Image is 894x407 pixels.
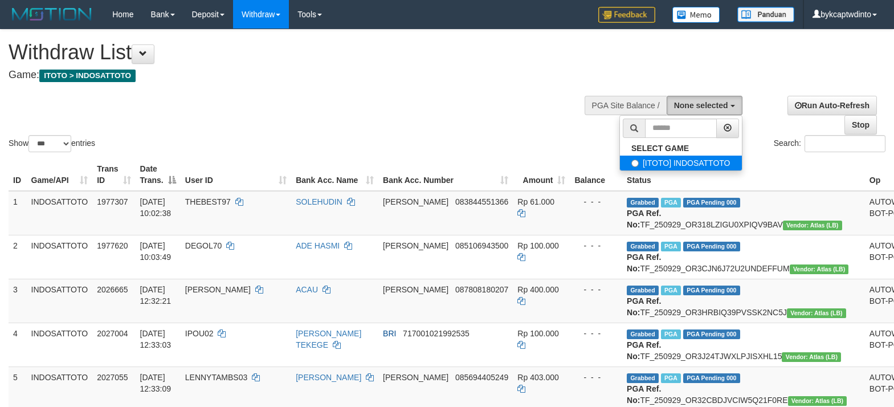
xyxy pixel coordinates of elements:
span: PGA Pending [683,373,740,383]
b: PGA Ref. No: [627,384,661,405]
th: Trans ID: activate to sort column ascending [92,158,135,191]
td: TF_250929_OR3HRBIQ39PVSSK2NC5J [622,279,865,323]
td: 2 [9,235,27,279]
div: PGA Site Balance / [585,96,667,115]
td: 1 [9,191,27,235]
td: INDOSATTOTO [27,191,93,235]
td: INDOSATTOTO [27,279,93,323]
span: DEGOL70 [185,241,222,250]
b: PGA Ref. No: [627,253,661,273]
span: [PERSON_NAME] [383,241,448,250]
th: Bank Acc. Number: activate to sort column ascending [378,158,513,191]
div: - - - [574,240,618,251]
span: Copy 085694405249 to clipboard [455,373,508,382]
b: SELECT GAME [631,144,689,153]
span: [PERSON_NAME] [185,285,251,294]
td: TF_250929_OR318LZIGU0XPIQV9BAV [622,191,865,235]
td: INDOSATTOTO [27,323,93,367]
span: [DATE] 10:03:49 [140,241,172,262]
b: PGA Ref. No: [627,340,661,361]
span: Copy 083844551366 to clipboard [455,197,508,206]
b: PGA Ref. No: [627,209,661,229]
span: PGA Pending [683,329,740,339]
img: Button%20Memo.svg [672,7,720,23]
th: Balance [570,158,622,191]
span: BRI [383,329,396,338]
span: 1977620 [97,241,128,250]
span: Rp 403.000 [517,373,558,382]
label: Search: [774,135,885,152]
a: ACAU [296,285,318,294]
img: Feedback.jpg [598,7,655,23]
span: Copy 717001021992535 to clipboard [403,329,470,338]
div: - - - [574,328,618,339]
span: PGA Pending [683,242,740,251]
span: Vendor URL: https://dashboard.q2checkout.com/secure [782,352,841,362]
span: Grabbed [627,286,659,295]
select: Showentries [28,135,71,152]
h1: Withdraw List [9,41,585,64]
span: 2026665 [97,285,128,294]
th: Date Trans.: activate to sort column descending [136,158,181,191]
th: Amount: activate to sort column ascending [513,158,570,191]
td: 3 [9,279,27,323]
h4: Game: [9,70,585,81]
span: ITOTO > INDOSATTOTO [39,70,136,82]
span: Rp 100.000 [517,329,558,338]
div: - - - [574,196,618,207]
span: None selected [674,101,728,110]
span: PGA Pending [683,198,740,207]
span: Copy 087808180207 to clipboard [455,285,508,294]
td: 4 [9,323,27,367]
span: Vendor URL: https://dashboard.q2checkout.com/secure [783,221,842,230]
span: Marked by bykanggota2 [661,286,681,295]
span: 1977307 [97,197,128,206]
a: SOLEHUDIN [296,197,342,206]
span: 2027055 [97,373,128,382]
div: - - - [574,372,618,383]
span: Marked by bykanggota2 [661,373,681,383]
td: TF_250929_OR3J24TJWXLPJISXHL15 [622,323,865,367]
span: THEBEST97 [185,197,231,206]
span: [PERSON_NAME] [383,197,448,206]
span: [DATE] 12:33:03 [140,329,172,349]
span: Grabbed [627,198,659,207]
span: Rp 400.000 [517,285,558,294]
th: ID [9,158,27,191]
span: [PERSON_NAME] [383,373,448,382]
a: Run Auto-Refresh [787,96,877,115]
a: SELECT GAME [620,141,742,156]
a: ADE HASMI [296,241,340,250]
button: None selected [667,96,742,115]
span: Rp 61.000 [517,197,554,206]
span: Marked by bykanggota2 [661,329,681,339]
span: [DATE] 12:32:21 [140,285,172,306]
b: PGA Ref. No: [627,296,661,317]
label: [ITOTO] INDOSATTOTO [620,156,742,170]
label: Show entries [9,135,95,152]
th: User ID: activate to sort column ascending [181,158,291,191]
span: Grabbed [627,329,659,339]
span: Vendor URL: https://dashboard.q2checkout.com/secure [790,264,849,274]
div: - - - [574,284,618,295]
span: Grabbed [627,373,659,383]
th: Bank Acc. Name: activate to sort column ascending [291,158,378,191]
span: [PERSON_NAME] [383,285,448,294]
img: MOTION_logo.png [9,6,95,23]
td: TF_250929_OR3CJN6J72U2UNDEFFUM [622,235,865,279]
span: LENNYTAMBS03 [185,373,247,382]
span: Marked by bykanggota2 [661,242,681,251]
span: IPOU02 [185,329,214,338]
span: [DATE] 10:02:38 [140,197,172,218]
th: Game/API: activate to sort column ascending [27,158,93,191]
span: Vendor URL: https://dashboard.q2checkout.com/secure [788,396,847,406]
span: Copy 085106943500 to clipboard [455,241,508,250]
input: [ITOTO] INDOSATTOTO [631,160,639,167]
span: [DATE] 12:33:09 [140,373,172,393]
span: Vendor URL: https://dashboard.q2checkout.com/secure [787,308,846,318]
input: Search: [805,135,885,152]
span: 2027004 [97,329,128,338]
td: INDOSATTOTO [27,235,93,279]
img: panduan.png [737,7,794,22]
a: [PERSON_NAME] TEKEGE [296,329,361,349]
